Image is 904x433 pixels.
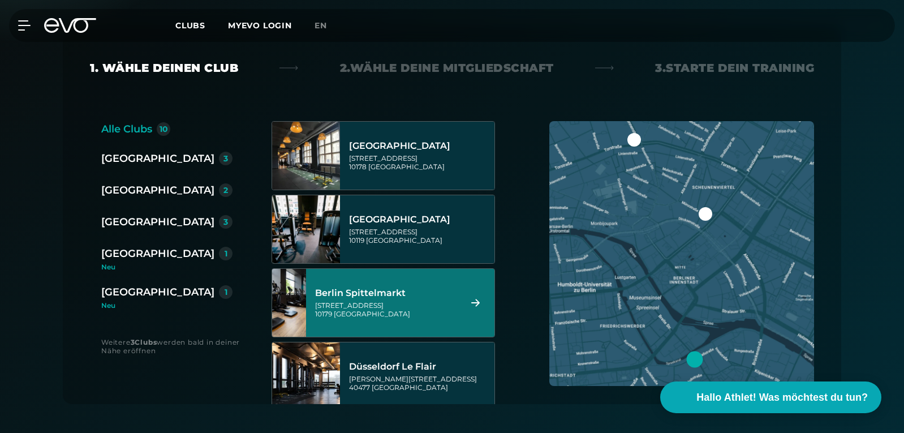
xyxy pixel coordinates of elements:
div: [STREET_ADDRESS] 10178 [GEOGRAPHIC_DATA] [349,154,491,171]
div: [GEOGRAPHIC_DATA] [101,246,214,261]
div: Düsseldorf Le Flair [349,361,491,372]
span: Clubs [175,20,205,31]
strong: Clubs [135,338,157,346]
div: 3 [223,218,228,226]
div: 1 [225,250,227,258]
div: [STREET_ADDRESS] 10179 [GEOGRAPHIC_DATA] [315,301,457,318]
div: [PERSON_NAME][STREET_ADDRESS] 40477 [GEOGRAPHIC_DATA] [349,375,491,392]
div: [STREET_ADDRESS] 10119 [GEOGRAPHIC_DATA] [349,228,491,245]
button: Hallo Athlet! Was möchtest du tun? [660,381,881,413]
div: 3 [223,155,228,162]
img: Düsseldorf Le Flair [272,342,340,410]
img: Berlin Spittelmarkt [255,269,323,337]
div: 10 [160,125,168,133]
strong: 3 [131,338,135,346]
span: en [315,20,327,31]
div: Neu [101,302,233,309]
img: map [549,121,814,386]
a: Clubs [175,20,228,31]
div: 3. Starte dein Training [655,60,814,76]
div: [GEOGRAPHIC_DATA] [101,182,214,198]
img: Berlin Rosenthaler Platz [272,195,340,263]
div: [GEOGRAPHIC_DATA] [349,140,491,152]
div: [GEOGRAPHIC_DATA] [101,151,214,166]
div: Weitere werden bald in deiner Nähe eröffnen [101,338,249,355]
div: 1. Wähle deinen Club [90,60,238,76]
div: [GEOGRAPHIC_DATA] [101,214,214,230]
div: 1 [225,288,227,296]
div: 2. Wähle deine Mitgliedschaft [340,60,554,76]
div: [GEOGRAPHIC_DATA] [101,284,214,300]
img: Berlin Alexanderplatz [272,122,340,190]
a: MYEVO LOGIN [228,20,292,31]
a: en [315,19,341,32]
div: Neu [101,264,242,271]
div: 2 [223,186,228,194]
span: Hallo Athlet! Was möchtest du tun? [696,390,868,405]
div: Alle Clubs [101,121,152,137]
div: [GEOGRAPHIC_DATA] [349,214,491,225]
div: Berlin Spittelmarkt [315,288,457,299]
